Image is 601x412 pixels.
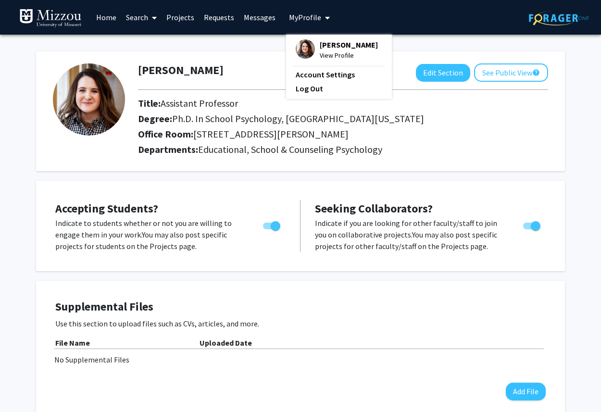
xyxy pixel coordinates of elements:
div: Profile Picture[PERSON_NAME]View Profile [296,39,378,61]
span: Seeking Collaborators? [315,201,433,216]
h4: Supplemental Files [55,300,546,314]
a: Requests [199,0,239,34]
p: Indicate to students whether or not you are willing to engage them in your work. You may also pos... [55,217,245,252]
h2: Departments: [131,144,555,155]
a: Home [91,0,121,34]
p: Indicate if you are looking for other faculty/staff to join you on collaborative projects. You ma... [315,217,505,252]
a: Search [121,0,162,34]
span: [PERSON_NAME] [320,39,378,50]
h1: [PERSON_NAME] [138,63,224,77]
div: No Supplemental Files [54,354,547,365]
a: Log Out [296,83,382,94]
b: Uploaded Date [200,338,252,348]
span: View Profile [320,50,378,61]
p: Use this section to upload files such as CVs, articles, and more. [55,318,546,329]
h2: Degree: [138,113,548,125]
iframe: Chat [7,369,41,405]
span: Accepting Students? [55,201,158,216]
span: Ph.D. In School Psychology, [GEOGRAPHIC_DATA][US_STATE] [172,112,424,125]
div: Toggle [259,217,286,232]
a: Projects [162,0,199,34]
h2: Office Room: [138,128,548,140]
b: File Name [55,338,90,348]
button: Edit Section [416,64,470,82]
img: Profile Picture [53,63,125,136]
span: Assistant Professor [161,97,238,109]
span: [STREET_ADDRESS][PERSON_NAME] [193,128,349,140]
span: Educational, School & Counseling Psychology [198,143,382,155]
a: Messages [239,0,280,34]
mat-icon: help [532,67,540,78]
a: Account Settings [296,69,382,80]
button: See Public View [474,63,548,82]
button: Add File [506,383,546,400]
div: Toggle [519,217,546,232]
img: Profile Picture [296,39,315,59]
img: University of Missouri Logo [19,9,82,28]
img: ForagerOne Logo [529,11,589,25]
span: My Profile [289,12,321,22]
h2: Title: [138,98,548,109]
